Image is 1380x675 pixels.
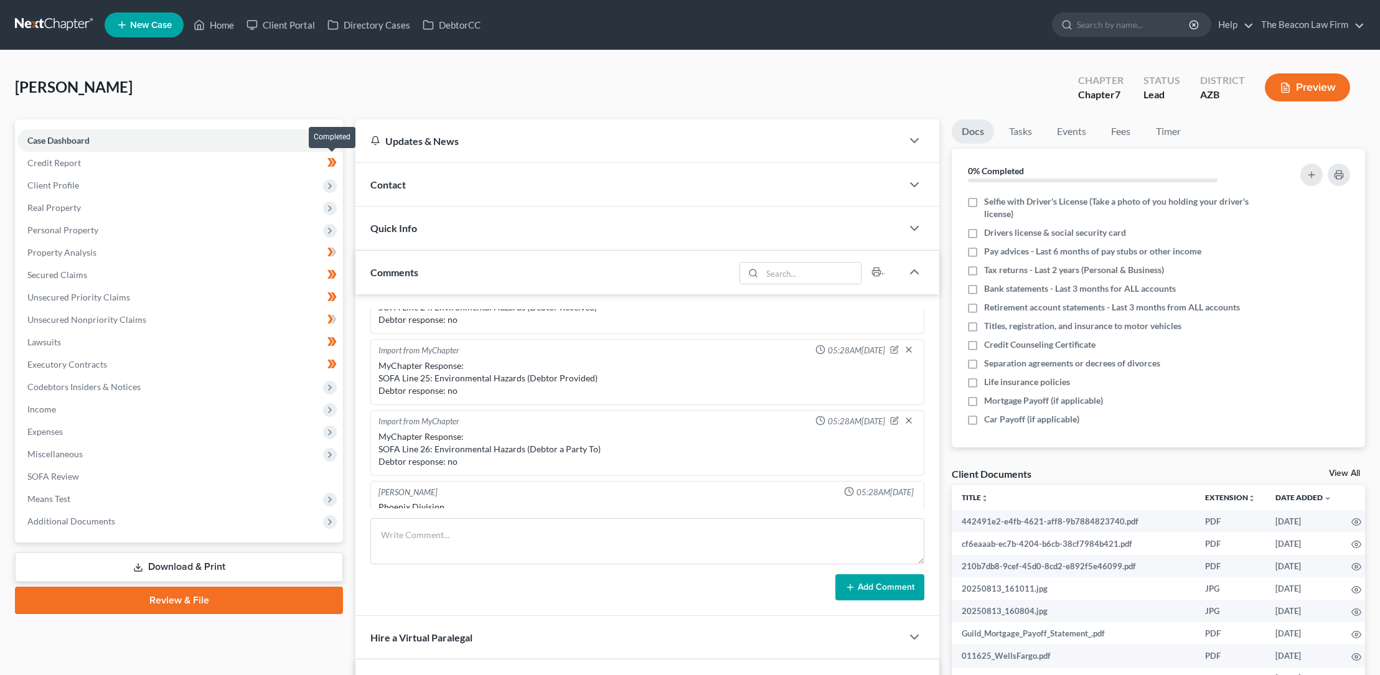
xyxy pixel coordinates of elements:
[416,14,487,36] a: DebtorCC
[1205,493,1256,502] a: Extensionunfold_more
[27,516,115,526] span: Additional Documents
[17,152,343,174] a: Credit Report
[1195,645,1265,667] td: PDF
[321,14,416,36] a: Directory Cases
[1248,495,1256,502] i: unfold_more
[1143,88,1180,102] div: Lead
[968,165,1024,176] strong: 0% Completed
[1146,119,1191,144] a: Timer
[17,353,343,376] a: Executory Contracts
[27,381,141,392] span: Codebtors Insiders & Notices
[1078,88,1124,102] div: Chapter
[1255,14,1364,36] a: The Beacon Law Firm
[984,413,1079,426] span: Car Payoff (if applicable)
[857,486,914,498] span: 05:28AM[DATE]
[378,345,459,357] div: Import from MyChapter
[378,416,459,428] div: Import from MyChapter
[952,510,1195,533] td: 442491e2-e4fb-4621-aff8-9b7884823740.pdf
[1101,119,1141,144] a: Fees
[27,135,90,146] span: Case Dashboard
[762,263,861,284] input: Search...
[984,394,1103,407] span: Mortgage Payoff (if applicable)
[27,426,63,437] span: Expenses
[27,292,130,302] span: Unsecured Priority Claims
[17,465,343,488] a: SOFA Review
[1200,88,1245,102] div: AZB
[1200,73,1245,88] div: District
[952,600,1195,622] td: 20250813_160804.jpg
[17,129,343,152] a: Case Dashboard
[952,645,1195,667] td: 011625_WellsFargo.pdf
[1212,14,1254,36] a: Help
[1265,577,1341,600] td: [DATE]
[1077,13,1191,36] input: Search by name...
[309,127,355,147] div: Completed
[984,264,1164,276] span: Tax returns - Last 2 years (Personal & Business)
[984,357,1160,370] span: Separation agreements or decrees of divorces
[27,180,79,190] span: Client Profile
[378,501,916,513] div: Phoenix Division
[984,376,1070,388] span: Life insurance policies
[984,245,1201,258] span: Pay advices - Last 6 months of pay stubs or other income
[952,555,1195,577] td: 210b7db8-9cef-45d0-8cd2-e892f5e46099.pdf
[962,493,988,502] a: Titleunfold_more
[952,119,994,144] a: Docs
[1329,469,1360,478] a: View All
[984,338,1096,351] span: Credit Counseling Certificate
[1195,533,1265,555] td: PDF
[27,337,61,347] span: Lawsuits
[27,157,81,168] span: Credit Report
[27,471,79,482] span: SOFA Review
[984,282,1176,295] span: Bank statements - Last 3 months for ALL accounts
[1265,510,1341,533] td: [DATE]
[27,314,146,325] span: Unsecured Nonpriority Claims
[27,269,87,280] span: Secured Claims
[984,195,1251,220] span: Selfie with Driver's License (Take a photo of you holding your driver's license)
[828,416,885,427] span: 05:28AM[DATE]
[130,21,172,30] span: New Case
[1265,645,1341,667] td: [DATE]
[952,533,1195,555] td: cf6eaaab-ec7b-4204-b6cb-38cf7984b421.pdf
[981,495,988,502] i: unfold_more
[27,359,107,370] span: Executory Contracts
[1195,622,1265,645] td: PDF
[984,226,1126,239] span: Drivers license & social security card
[835,574,924,600] button: Add Comment
[1324,495,1331,502] i: expand_more
[17,264,343,286] a: Secured Claims
[17,241,343,264] a: Property Analysis
[27,225,98,235] span: Personal Property
[15,78,133,96] span: [PERSON_NAME]
[370,631,472,643] span: Hire a Virtual Paralegal
[1195,600,1265,622] td: JPG
[378,360,916,397] div: MyChapter Response: SOFA Line 25: Environmental Hazards (Debtor Provided) Debtor response: no
[378,431,916,468] div: MyChapter Response: SOFA Line 26: Environmental Hazards (Debtor a Party To) Debtor response: no
[828,345,885,356] span: 05:28AM[DATE]
[370,266,418,278] span: Comments
[1265,600,1341,622] td: [DATE]
[1275,493,1331,502] a: Date Added expand_more
[17,331,343,353] a: Lawsuits
[27,493,70,504] span: Means Test
[984,320,1181,332] span: Titles, registration, and insurance to motor vehicles
[1265,622,1341,645] td: [DATE]
[15,552,343,582] a: Download & Print
[999,119,1042,144] a: Tasks
[1115,88,1120,100] span: 7
[15,587,343,614] a: Review & File
[952,467,1031,480] div: Client Documents
[27,404,56,414] span: Income
[1078,73,1124,88] div: Chapter
[27,449,83,459] span: Miscellaneous
[1047,119,1096,144] a: Events
[1143,73,1180,88] div: Status
[27,247,96,258] span: Property Analysis
[1195,510,1265,533] td: PDF
[378,486,438,498] div: [PERSON_NAME]
[1195,555,1265,577] td: PDF
[187,14,240,36] a: Home
[984,301,1240,314] span: Retirement account statements - Last 3 months from ALL accounts
[370,179,406,190] span: Contact
[1265,73,1350,101] button: Preview
[27,202,81,213] span: Real Property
